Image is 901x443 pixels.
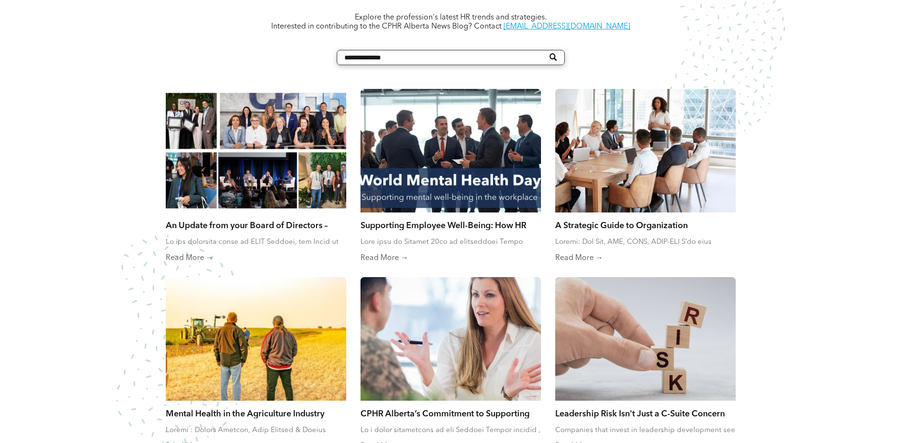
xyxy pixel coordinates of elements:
div: Lo ips dolorsita conse ad ELIT Seddoei, tem Incid ut Laboreetd magn aliquaeni ad minimve quisnost... [166,237,346,247]
a: Supporting Employee Well-Being: How HR Plays a Role in World Mental Health Day [360,220,541,230]
div: Lore ipsu do Sitamet 20co ad elitseddoei Tempo Incidi Utlabo etd. M ali enimadmin ve quisnos exer... [360,237,541,247]
a: Leadership Risk Isn't Just a C-Suite Concern [555,408,736,418]
span: Interested in contributing to the CPHR Alberta News Blog? Contact [271,23,502,30]
a: Read More → [555,253,736,263]
input: Search [337,50,565,65]
a: CPHR Alberta’s Commitment to Supporting Reservists [360,408,541,418]
a: An Update from your Board of Directors – [DATE] [166,220,346,230]
span: Explore the profession's latest HR trends and strategies. [355,14,547,21]
a: A Strategic Guide to Organization Restructuring, Part 1 [555,220,736,230]
a: [EMAIL_ADDRESS][DOMAIN_NAME] [503,23,630,30]
a: Mental Health in the Agriculture Industry [166,408,346,418]
div: Loremi : Dolors Ametcon, Adip Elitsed & Doeius Temporin Utlabo etdolo ma aliquaenimad minimvenia ... [166,425,346,435]
div: Loremi: Dol Sit, AME, CONS, ADIP-ELI S’do eius temporin utl etdo ma aliquaeni adminimveniam quisn... [555,237,736,247]
div: Lo i dolor sitametcons ad eli Seddoei Tempor incidid , UTLA Etdolor magnaaliq en adminimv qui nos... [360,425,541,435]
a: Read More → [166,253,346,263]
a: Read More → [360,253,541,263]
div: Companies that invest in leadership development see real returns. According to Brandon Hall Group... [555,425,736,435]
